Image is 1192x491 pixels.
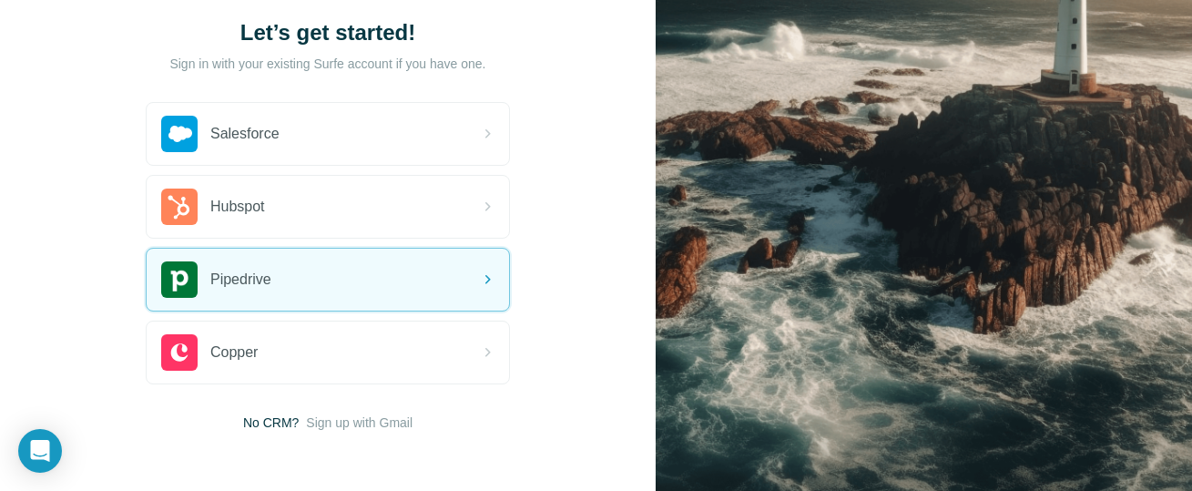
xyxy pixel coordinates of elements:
[161,334,198,371] img: copper's logo
[161,261,198,298] img: pipedrive's logo
[243,414,299,432] span: No CRM?
[210,269,271,291] span: Pipedrive
[210,123,280,145] span: Salesforce
[146,18,510,47] h1: Let’s get started!
[169,55,485,73] p: Sign in with your existing Surfe account if you have one.
[210,196,265,218] span: Hubspot
[306,414,413,432] button: Sign up with Gmail
[161,116,198,152] img: salesforce's logo
[18,429,62,473] div: Open Intercom Messenger
[161,189,198,225] img: hubspot's logo
[210,342,258,363] span: Copper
